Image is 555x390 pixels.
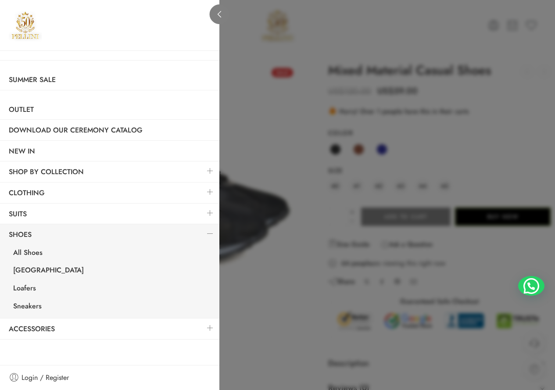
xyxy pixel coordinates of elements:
a: Sneakers [4,298,219,316]
a: Pellini - [9,9,42,42]
span: Login / Register [21,372,69,383]
a: All Shoes [4,245,219,263]
img: Pellini [9,9,42,42]
a: Loafers [4,280,219,298]
a: [GEOGRAPHIC_DATA] [4,262,219,280]
a: Login / Register [9,372,211,383]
